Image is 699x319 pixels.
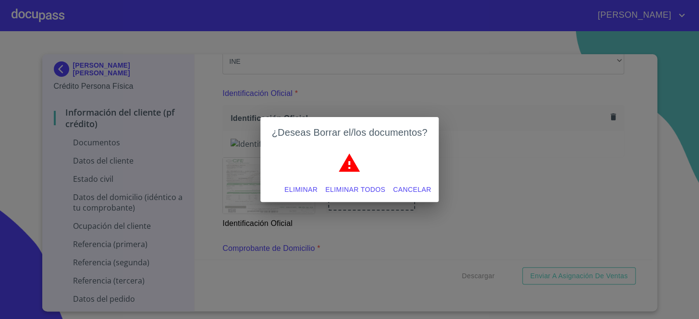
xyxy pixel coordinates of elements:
[272,125,428,140] h2: ¿Deseas Borrar el/los documentos?
[325,184,385,196] span: Eliminar todos
[281,181,321,199] button: Eliminar
[321,181,389,199] button: Eliminar todos
[393,184,431,196] span: Cancelar
[389,181,435,199] button: Cancelar
[284,184,318,196] span: Eliminar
